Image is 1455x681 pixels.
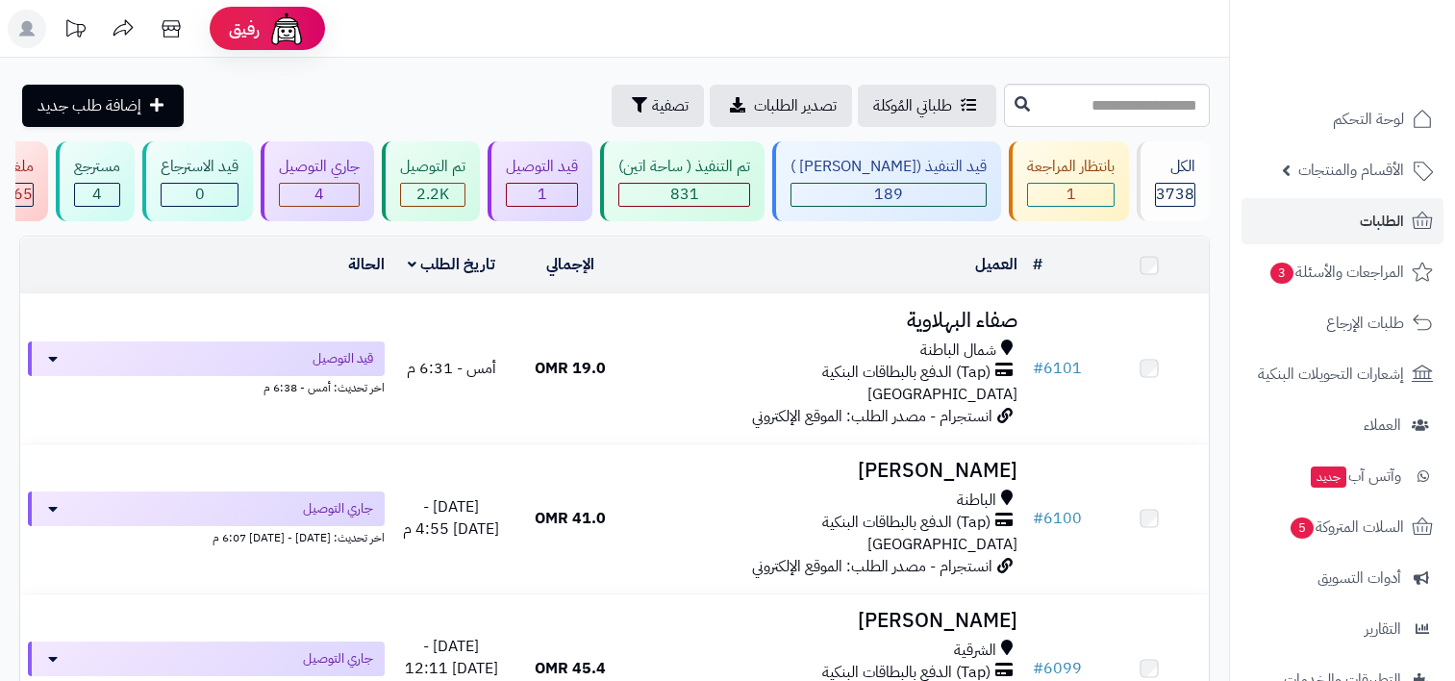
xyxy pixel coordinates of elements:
[1155,156,1195,178] div: الكل
[874,183,903,206] span: 189
[873,94,952,117] span: طلباتي المُوكلة
[1033,657,1043,680] span: #
[1364,412,1401,439] span: العملاء
[195,183,205,206] span: 0
[162,184,238,206] div: 0
[1242,351,1443,397] a: إشعارات التحويلات البنكية
[1005,141,1133,221] a: بانتظار المراجعة 1
[1242,555,1443,601] a: أدوات التسويق
[1133,141,1214,221] a: الكل3738
[279,156,360,178] div: جاري التوصيل
[957,490,996,512] span: الباطنة
[768,141,1005,221] a: قيد التنفيذ ([PERSON_NAME] ) 189
[74,156,120,178] div: مسترجع
[954,640,996,662] span: الشرقية
[638,310,1018,332] h3: صفاء البهلاوية
[790,156,987,178] div: قيد التنفيذ ([PERSON_NAME] )
[4,183,33,206] span: 465
[1028,184,1114,206] div: 1
[1156,183,1194,206] span: 3738
[3,156,34,178] div: ملغي
[28,376,385,396] div: اخر تحديث: أمس - 6:38 م
[975,253,1017,276] a: العميل
[484,141,596,221] a: قيد التوصيل 1
[619,184,749,206] div: 831
[38,94,141,117] span: إضافة طلب جديد
[822,512,991,534] span: (Tap) الدفع بالبطاقات البنكية
[403,495,499,541] span: [DATE] - [DATE] 4:55 م
[791,184,986,206] div: 189
[538,183,547,206] span: 1
[303,649,373,668] span: جاري التوصيل
[408,253,495,276] a: تاريخ الطلب
[1242,198,1443,244] a: الطلبات
[1242,249,1443,295] a: المراجعات والأسئلة3
[1033,507,1082,530] a: #6100
[1268,259,1404,286] span: المراجعات والأسئلة
[546,253,594,276] a: الإجمالي
[752,555,992,578] span: انستجرام - مصدر الطلب: الموقع الإلكتروني
[754,94,837,117] span: تصدير الطلبات
[1317,565,1401,592] span: أدوات التسويق
[1242,96,1443,142] a: لوحة التحكم
[618,156,750,178] div: تم التنفيذ ( ساحة اتين)
[1326,310,1404,337] span: طلبات الإرجاع
[1027,156,1115,178] div: بانتظار المراجعة
[1033,357,1043,380] span: #
[1242,504,1443,550] a: السلات المتروكة5
[92,183,102,206] span: 4
[535,357,606,380] span: 19.0 OMR
[400,156,465,178] div: تم التوصيل
[22,85,184,127] a: إضافة طلب جديد
[303,499,373,518] span: جاري التوصيل
[138,141,257,221] a: قيد الاسترجاع 0
[1242,453,1443,499] a: وآتس آبجديد
[1298,157,1404,184] span: الأقسام والمنتجات
[1033,507,1043,530] span: #
[1365,616,1401,643] span: التقارير
[638,610,1018,632] h3: [PERSON_NAME]
[1242,606,1443,652] a: التقارير
[75,184,119,206] div: 4
[1033,357,1082,380] a: #6101
[28,526,385,546] div: اخر تحديث: [DATE] - [DATE] 6:07 م
[267,10,306,48] img: ai-face.png
[1291,517,1314,539] span: 5
[652,94,689,117] span: تصفية
[1242,300,1443,346] a: طلبات الإرجاع
[752,405,992,428] span: انستجرام - مصدر الطلب: الموقع الإلكتروني
[1360,208,1404,235] span: الطلبات
[407,357,496,380] span: أمس - 6:31 م
[1258,361,1404,388] span: إشعارات التحويلات البنكية
[1289,514,1404,541] span: السلات المتروكة
[638,460,1018,482] h3: [PERSON_NAME]
[1033,657,1082,680] a: #6099
[535,657,606,680] span: 45.4 OMR
[1309,463,1401,490] span: وآتس آب
[257,141,378,221] a: جاري التوصيل 4
[710,85,852,127] a: تصدير الطلبات
[1270,263,1293,284] span: 3
[51,10,99,53] a: تحديثات المنصة
[535,507,606,530] span: 41.0 OMR
[229,17,260,40] span: رفيق
[670,183,699,206] span: 831
[867,533,1017,556] span: [GEOGRAPHIC_DATA]
[1242,402,1443,448] a: العملاء
[52,141,138,221] a: مسترجع 4
[416,183,449,206] span: 2.2K
[596,141,768,221] a: تم التنفيذ ( ساحة اتين) 831
[507,184,577,206] div: 1
[920,340,996,362] span: شمال الباطنة
[506,156,578,178] div: قيد التوصيل
[1333,106,1404,133] span: لوحة التحكم
[401,184,464,206] div: 2243
[280,184,359,206] div: 4
[4,184,33,206] div: 465
[858,85,996,127] a: طلباتي المُوكلة
[612,85,704,127] button: تصفية
[378,141,484,221] a: تم التوصيل 2.2K
[348,253,385,276] a: الحالة
[314,183,324,206] span: 4
[1311,467,1346,488] span: جديد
